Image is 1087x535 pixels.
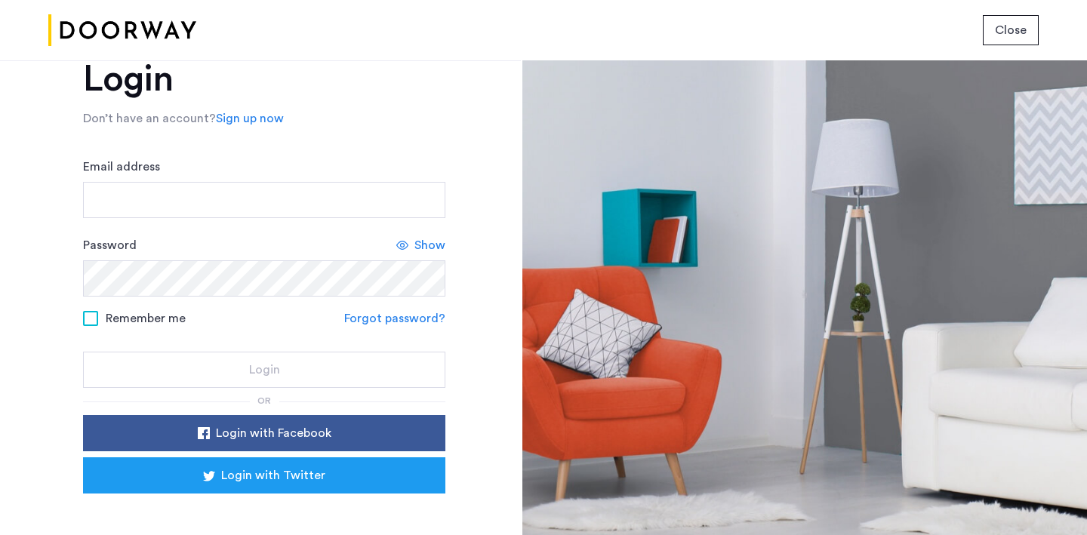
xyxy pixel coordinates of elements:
[48,2,196,59] img: logo
[83,457,445,493] button: button
[221,466,325,484] span: Login with Twitter
[83,415,445,451] button: button
[106,309,186,327] span: Remember me
[216,424,331,442] span: Login with Facebook
[83,236,137,254] label: Password
[257,396,271,405] span: or
[995,21,1027,39] span: Close
[414,236,445,254] span: Show
[106,498,423,531] iframe: Sign in with Google Button
[216,109,284,128] a: Sign up now
[983,15,1039,45] button: button
[83,158,160,176] label: Email address
[344,309,445,327] a: Forgot password?
[83,352,445,388] button: button
[249,361,280,379] span: Login
[83,112,216,125] span: Don’t have an account?
[83,61,445,97] h1: Login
